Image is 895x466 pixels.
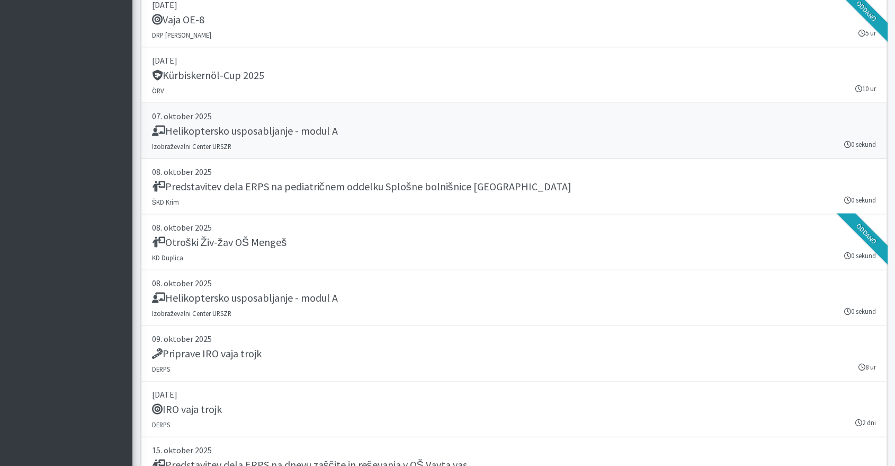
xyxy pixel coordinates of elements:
[152,221,876,234] p: 08. oktober 2025
[152,403,222,416] h5: IRO vaja trojk
[141,215,887,270] a: 08. oktober 2025 Otroški Živ-žav OŠ Mengeš KD Duplica 0 sekund Oddano
[844,195,876,205] small: 0 sekund
[152,253,183,262] small: KD Duplica
[152,13,204,26] h5: Vaja OE-8
[152,420,170,429] small: DERPS
[152,31,211,39] small: DRP [PERSON_NAME]
[855,418,876,428] small: 2 dni
[152,236,287,249] h5: Otroški Živ-žav OŠ Mengeš
[858,362,876,372] small: 8 ur
[152,198,180,206] small: ŠKD Krim
[152,347,262,360] h5: Priprave IRO vaja trojk
[152,86,164,95] small: ÖRV
[844,306,876,316] small: 0 sekund
[152,444,876,456] p: 15. oktober 2025
[141,48,887,103] a: [DATE] Kürbiskernöl-Cup 2025 ÖRV 10 ur
[844,139,876,150] small: 0 sekund
[152,142,231,151] small: Izobraževalni Center URSZR
[141,159,887,215] a: 08. oktober 2025 Predstavitev dela ERPS na pediatričnem oddelku Splošne bolnišnice [GEOGRAPHIC_DA...
[152,54,876,67] p: [DATE]
[152,165,876,178] p: 08. oktober 2025
[152,292,338,304] h5: Helikoptersko usposabljanje - modul A
[152,110,876,122] p: 07. oktober 2025
[141,270,887,326] a: 08. oktober 2025 Helikoptersko usposabljanje - modul A Izobraževalni Center URSZR 0 sekund
[152,388,876,401] p: [DATE]
[152,180,571,193] h5: Predstavitev dela ERPS na pediatričnem oddelku Splošne bolnišnice [GEOGRAPHIC_DATA]
[152,69,264,82] h5: Kürbiskernöl-Cup 2025
[141,382,887,437] a: [DATE] IRO vaja trojk DERPS 2 dni
[141,326,887,382] a: 09. oktober 2025 Priprave IRO vaja trojk DERPS 8 ur
[141,103,887,159] a: 07. oktober 2025 Helikoptersko usposabljanje - modul A Izobraževalni Center URSZR 0 sekund
[152,309,231,318] small: Izobraževalni Center URSZR
[152,277,876,289] p: 08. oktober 2025
[152,125,338,137] h5: Helikoptersko usposabljanje - modul A
[855,84,876,94] small: 10 ur
[152,332,876,345] p: 09. oktober 2025
[152,365,170,373] small: DERPS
